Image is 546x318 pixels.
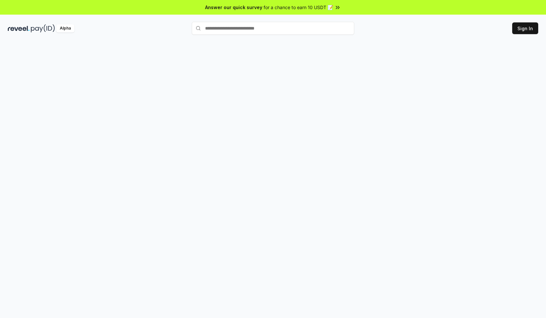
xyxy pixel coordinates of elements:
[8,24,30,32] img: reveel_dark
[31,24,55,32] img: pay_id
[56,24,74,32] div: Alpha
[205,4,262,11] span: Answer our quick survey
[512,22,538,34] button: Sign In
[264,4,333,11] span: for a chance to earn 10 USDT 📝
